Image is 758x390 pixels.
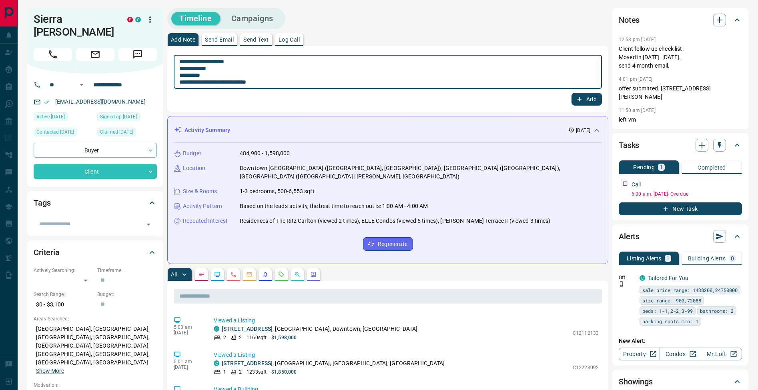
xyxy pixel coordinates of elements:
[619,139,639,152] h2: Tasks
[77,80,86,90] button: Open
[34,13,115,38] h1: Sierra [PERSON_NAME]
[619,76,653,82] p: 4:01 pm [DATE]
[633,164,655,170] p: Pending
[240,217,551,225] p: Residences of The Ritz Carlton (viewed 2 times), ELLE Condos (viewed 5 times), [PERSON_NAME] Terr...
[34,315,157,322] p: Areas Searched:
[100,128,133,136] span: Claimed [DATE]
[214,326,219,332] div: condos.ca
[619,14,640,26] h2: Notes
[642,296,701,304] span: size range: 900,72088
[363,237,413,251] button: Regenerate
[171,37,195,42] p: Add Note
[174,364,202,370] p: [DATE]
[262,271,269,278] svg: Listing Alerts
[619,10,742,30] div: Notes
[632,190,742,198] p: 6:00 a.m. [DATE] - Overdue
[174,324,202,330] p: 5:03 am
[642,317,698,325] span: parking spots min: 1
[174,330,202,336] p: [DATE]
[701,348,742,360] a: Mr.Loft
[688,256,726,261] p: Building Alerts
[205,37,234,42] p: Send Email
[34,243,157,262] div: Criteria
[619,348,660,360] a: Property
[573,364,599,371] p: C12223092
[240,164,602,181] p: Downtown [GEOGRAPHIC_DATA] ([GEOGRAPHIC_DATA], [GEOGRAPHIC_DATA]), [GEOGRAPHIC_DATA] ([GEOGRAPHIC...
[214,271,221,278] svg: Lead Browsing Activity
[640,275,645,281] div: condos.ca
[36,367,64,375] button: Show More
[230,271,237,278] svg: Calls
[214,360,219,366] div: condos.ca
[127,17,133,22] div: property.ca
[246,271,253,278] svg: Emails
[243,37,269,42] p: Send Text
[36,128,74,136] span: Contacted [DATE]
[222,325,417,333] p: , [GEOGRAPHIC_DATA], Downtown, [GEOGRAPHIC_DATA]
[222,360,273,366] a: [STREET_ADDRESS]
[223,334,226,341] p: 2
[118,48,157,61] span: Message
[619,108,656,113] p: 11:50 am [DATE]
[34,382,157,389] p: Motivation:
[97,291,157,298] p: Budget:
[223,368,226,376] p: 1
[222,326,273,332] a: [STREET_ADDRESS]
[627,256,662,261] p: Listing Alerts
[34,143,157,158] div: Buyer
[642,307,693,315] span: beds: 1-1,2-2,3-99
[34,267,93,274] p: Actively Searching:
[34,291,93,298] p: Search Range:
[619,274,635,281] p: Off
[271,368,297,376] p: $1,850,000
[632,180,641,189] p: Call
[223,12,281,25] button: Campaigns
[576,127,590,134] p: [DATE]
[34,298,93,311] p: $0 - $3,100
[240,202,428,210] p: Based on the lead's activity, the best time to reach out is: 1:00 AM - 4:00 AM
[222,359,445,368] p: , [GEOGRAPHIC_DATA], [GEOGRAPHIC_DATA], [GEOGRAPHIC_DATA]
[171,12,220,25] button: Timeline
[183,187,217,196] p: Size & Rooms
[648,275,688,281] a: Tailored For You
[34,193,157,212] div: Tags
[700,307,734,315] span: bathrooms: 2
[619,116,742,124] p: left vm
[619,337,742,345] p: New Alert:
[619,84,742,101] p: offer submitted. [STREET_ADDRESS][PERSON_NAME]
[34,128,93,139] div: Wed Aug 17 2022
[36,113,65,121] span: Active [DATE]
[135,17,141,22] div: condos.ca
[278,271,285,278] svg: Requests
[97,112,157,124] div: Fri Jul 08 2022
[660,348,701,360] a: Condos
[619,281,624,287] svg: Push Notification Only
[666,256,670,261] p: 1
[239,334,242,341] p: 2
[34,196,50,209] h2: Tags
[44,99,50,105] svg: Email Verified
[619,136,742,155] div: Tasks
[698,165,726,170] p: Completed
[183,217,228,225] p: Repeated Interest
[660,164,663,170] p: 1
[183,149,201,158] p: Budget
[34,246,60,259] h2: Criteria
[731,256,734,261] p: 0
[34,48,72,61] span: Call
[34,322,157,378] p: [GEOGRAPHIC_DATA], [GEOGRAPHIC_DATA], [GEOGRAPHIC_DATA], [GEOGRAPHIC_DATA], [GEOGRAPHIC_DATA], [G...
[619,230,640,243] h2: Alerts
[184,126,230,134] p: Activity Summary
[619,227,742,246] div: Alerts
[619,202,742,215] button: New Task
[174,359,202,364] p: 5:01 am
[240,187,315,196] p: 1-3 bedrooms, 500-6,553 sqft
[97,128,157,139] div: Fri Jul 08 2022
[198,271,205,278] svg: Notes
[174,123,602,138] div: Activity Summary[DATE]
[619,375,653,388] h2: Showings
[214,316,599,325] p: Viewed a Listing
[294,271,301,278] svg: Opportunities
[34,164,157,179] div: Client
[97,267,157,274] p: Timeframe:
